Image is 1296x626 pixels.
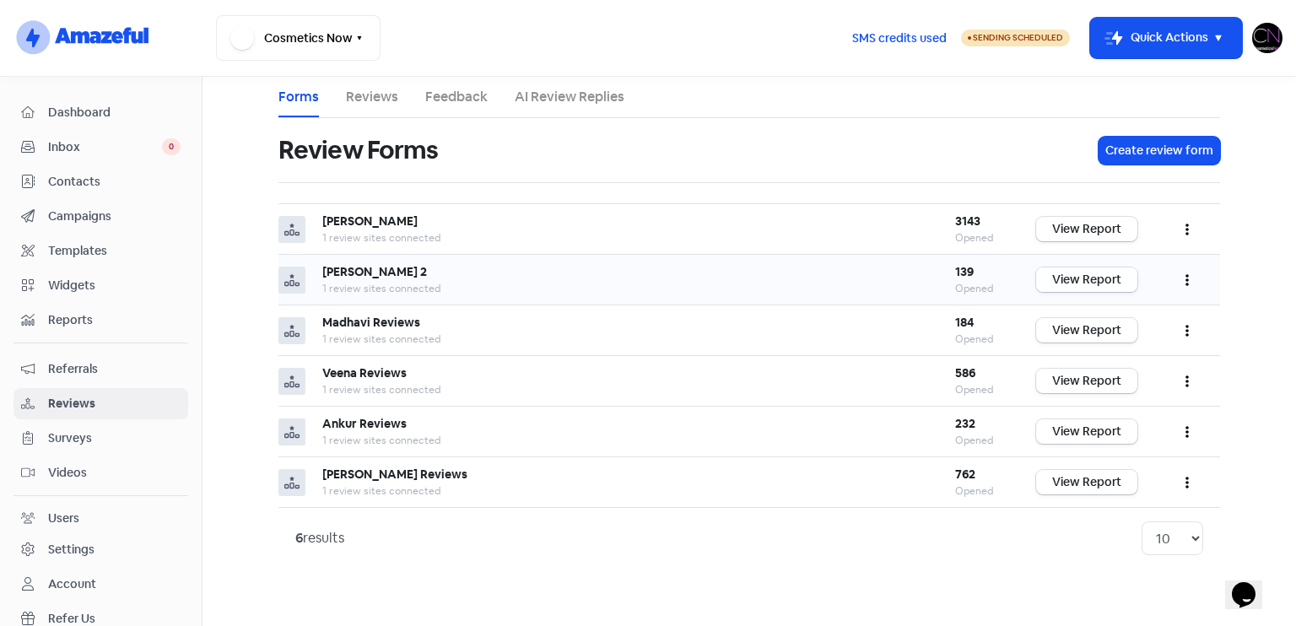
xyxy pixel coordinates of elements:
[1099,137,1220,165] button: Create review form
[48,464,181,482] span: Videos
[322,383,440,397] span: 1 review sites connected
[1036,267,1137,292] a: View Report
[13,457,188,488] a: Videos
[515,87,624,107] a: AI Review Replies
[425,87,488,107] a: Feedback
[13,166,188,197] a: Contacts
[13,201,188,232] a: Campaigns
[1252,23,1282,53] img: User
[48,541,94,559] div: Settings
[216,15,381,61] button: Cosmetics Now
[13,97,188,128] a: Dashboard
[13,270,188,301] a: Widgets
[322,484,440,498] span: 1 review sites connected
[955,365,975,380] b: 586
[48,395,181,413] span: Reviews
[162,138,181,155] span: 0
[322,416,407,431] b: Ankur Reviews
[278,87,319,107] a: Forms
[955,382,1002,397] div: Opened
[322,332,440,346] span: 1 review sites connected
[346,87,398,107] a: Reviews
[48,311,181,329] span: Reports
[955,467,975,482] b: 762
[48,575,96,593] div: Account
[322,434,440,447] span: 1 review sites connected
[852,30,947,47] span: SMS credits used
[322,264,427,279] b: [PERSON_NAME] 2
[48,510,79,527] div: Users
[322,315,420,330] b: Madhavi Reviews
[955,332,1002,347] div: Opened
[322,213,418,229] b: [PERSON_NAME]
[1036,318,1137,343] a: View Report
[13,235,188,267] a: Templates
[955,230,1002,246] div: Opened
[48,277,181,294] span: Widgets
[955,416,975,431] b: 232
[48,242,181,260] span: Templates
[1036,369,1137,393] a: View Report
[838,28,961,46] a: SMS credits used
[955,315,974,330] b: 184
[48,208,181,225] span: Campaigns
[13,132,188,163] a: Inbox 0
[955,483,1002,499] div: Opened
[1225,559,1279,609] iframe: chat widget
[13,353,188,385] a: Referrals
[48,173,181,191] span: Contacts
[13,423,188,454] a: Surveys
[1036,419,1137,444] a: View Report
[955,281,1002,296] div: Opened
[961,28,1070,48] a: Sending Scheduled
[955,433,1002,448] div: Opened
[1036,470,1137,494] a: View Report
[955,264,974,279] b: 139
[48,429,181,447] span: Surveys
[295,528,344,548] div: results
[48,138,162,156] span: Inbox
[278,123,438,177] h1: Review Forms
[13,388,188,419] a: Reviews
[322,231,440,245] span: 1 review sites connected
[1090,18,1242,58] button: Quick Actions
[13,534,188,565] a: Settings
[322,467,467,482] b: [PERSON_NAME] Reviews
[13,569,188,600] a: Account
[973,32,1063,43] span: Sending Scheduled
[322,365,407,380] b: Veena Reviews
[48,360,181,378] span: Referrals
[1036,217,1137,241] a: View Report
[322,282,440,295] span: 1 review sites connected
[955,213,980,229] b: 3143
[295,529,303,547] strong: 6
[48,104,181,121] span: Dashboard
[13,305,188,336] a: Reports
[13,503,188,534] a: Users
